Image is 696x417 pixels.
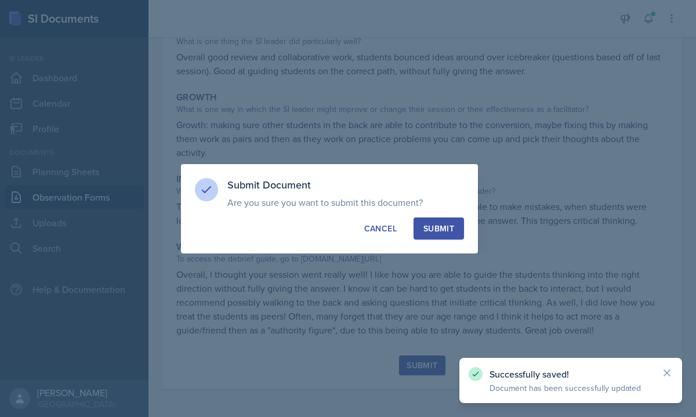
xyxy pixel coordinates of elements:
div: Cancel [364,223,397,234]
p: Are you sure you want to submit this document? [227,197,464,208]
h3: Submit Document [227,178,464,192]
p: Successfully saved! [490,368,652,380]
button: Cancel [354,217,407,240]
div: Submit [423,223,454,234]
button: Submit [414,217,464,240]
p: Document has been successfully updated [490,382,652,394]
